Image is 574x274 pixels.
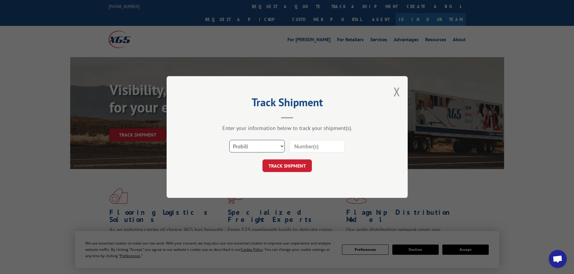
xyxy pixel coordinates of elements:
[289,140,345,152] input: Number(s)
[197,125,378,131] div: Enter your information below to track your shipment(s).
[197,98,378,109] h2: Track Shipment
[262,159,312,172] button: TRACK SHIPMENT
[549,250,567,268] a: Open chat
[394,84,400,100] button: Close modal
